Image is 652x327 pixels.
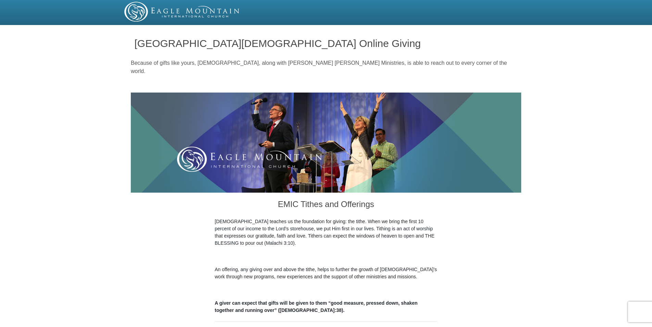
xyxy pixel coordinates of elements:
[135,38,518,49] h1: [GEOGRAPHIC_DATA][DEMOGRAPHIC_DATA] Online Giving
[215,218,437,247] p: [DEMOGRAPHIC_DATA] teaches us the foundation for giving: the tithe. When we bring the first 10 pe...
[124,2,240,22] img: EMIC
[215,193,437,218] h3: EMIC Tithes and Offerings
[215,300,417,313] b: A giver can expect that gifts will be given to them “good measure, pressed down, shaken together ...
[215,266,437,280] p: An offering, any giving over and above the tithe, helps to further the growth of [DEMOGRAPHIC_DAT...
[131,59,521,75] p: Because of gifts like yours, [DEMOGRAPHIC_DATA], along with [PERSON_NAME] [PERSON_NAME] Ministrie...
